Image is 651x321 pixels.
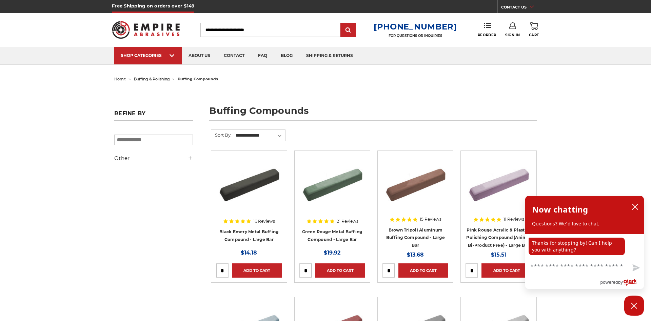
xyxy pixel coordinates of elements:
[251,47,274,64] a: faq
[299,156,365,210] img: Green Rouge Aluminum Buffing Compound
[374,22,457,32] a: [PHONE_NUMBER]
[211,130,232,140] label: Sort By:
[398,263,448,278] a: Add to Cart
[232,263,282,278] a: Add to Cart
[525,196,644,289] div: olark chatbox
[134,77,170,81] a: buffing & polishing
[630,202,640,212] button: close chatbox
[382,156,448,210] img: Brown Tripoli Aluminum Buffing Compound
[491,252,507,258] span: $15.51
[114,77,126,81] a: home
[216,156,282,210] img: Black Stainless Steel Buffing Compound
[216,156,282,242] a: Black Stainless Steel Buffing Compound
[217,47,251,64] a: contact
[209,106,537,121] h1: buffing compounds
[618,278,623,286] span: by
[624,296,644,316] button: Close Chatbox
[374,34,457,38] p: FOR QUESTIONS OR INQUIRIES
[600,278,618,286] span: powered
[112,17,180,43] img: Empire Abrasives
[386,227,445,248] a: Brown Tripoli Aluminum Buffing Compound - Large Bar
[600,276,644,289] a: Powered by Olark
[529,33,539,37] span: Cart
[324,249,340,256] span: $19.92
[466,156,531,242] a: Pink Plastic Polishing Compound
[481,263,531,278] a: Add to Cart
[478,33,496,37] span: Reorder
[121,53,175,58] div: SHOP CATEGORIES
[525,234,644,258] div: chat
[114,110,193,121] h5: Refine by
[182,47,217,64] a: about us
[341,23,355,37] input: Submit
[241,249,257,256] span: $14.18
[274,47,299,64] a: blog
[505,33,520,37] span: Sign In
[407,252,424,258] span: $13.68
[532,203,588,216] h2: Now chatting
[466,156,531,210] img: Pink Plastic Polishing Compound
[315,263,365,278] a: Add to Cart
[532,220,637,227] p: Questions? We'd love to chat.
[529,22,539,37] a: Cart
[299,156,365,242] a: Green Rouge Aluminum Buffing Compound
[501,3,539,13] a: CONTACT US
[466,227,531,248] a: Pink Rouge Acrylic & Plastics Polishing Compound (Animal Bi-Product Free) - Large Bar
[478,22,496,37] a: Reorder
[235,131,285,141] select: Sort By:
[529,238,625,255] p: Thanks for stopping by! Can I help you with anything?
[299,47,360,64] a: shipping & returns
[627,260,644,276] button: Send message
[178,77,218,81] span: buffing compounds
[382,156,448,242] a: Brown Tripoli Aluminum Buffing Compound
[114,154,193,162] h5: Other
